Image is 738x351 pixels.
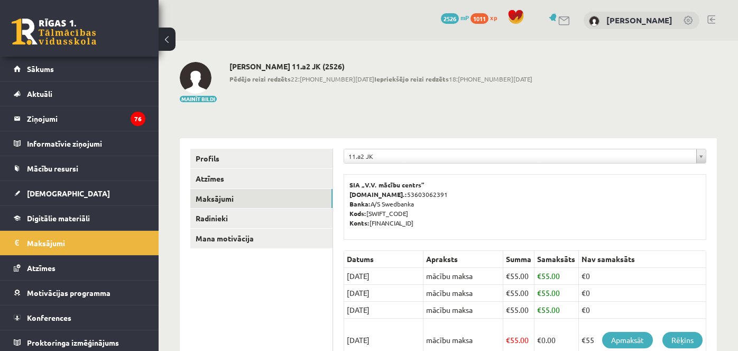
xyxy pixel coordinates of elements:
span: € [506,271,510,281]
td: €0 [578,302,706,319]
legend: Maksājumi [27,231,145,255]
b: Iepriekšējo reizi redzēts [374,75,449,83]
a: Maksājumi [14,231,145,255]
img: Daniela Tarvāne [180,62,211,94]
td: 55.00 [503,302,534,319]
td: 55.00 [534,268,578,285]
td: mācību maksa [423,302,503,319]
span: 22:[PHONE_NUMBER][DATE] 18:[PHONE_NUMBER][DATE] [229,74,532,84]
span: Aktuāli [27,89,52,98]
td: 55.00 [534,285,578,302]
span: 1011 [471,13,488,24]
a: [DEMOGRAPHIC_DATA] [14,181,145,205]
a: Rēķins [662,332,703,348]
span: € [537,288,541,298]
span: 11.a2 JK [348,149,692,163]
a: Konferences [14,305,145,330]
th: Nav samaksāts [578,251,706,268]
a: Atzīmes [190,169,333,188]
a: Atzīmes [14,256,145,280]
a: Radinieki [190,209,333,228]
span: 2526 [441,13,459,24]
a: 1011 xp [471,13,502,22]
th: Apraksts [423,251,503,268]
h2: [PERSON_NAME] 11.a2 JK (2526) [229,62,532,71]
span: mP [460,13,469,22]
span: € [537,335,541,345]
td: mācību maksa [423,268,503,285]
b: Kods: [349,209,366,218]
td: 55.00 [503,285,534,302]
a: Mācību resursi [14,156,145,181]
b: Konts: [349,219,370,227]
a: Motivācijas programma [14,281,145,305]
td: 55.00 [534,302,578,319]
span: Konferences [27,313,71,322]
span: € [506,335,510,345]
i: 76 [131,112,145,126]
span: € [537,271,541,281]
td: [DATE] [344,268,423,285]
th: Summa [503,251,534,268]
b: Banka: [349,200,371,208]
a: Digitālie materiāli [14,206,145,230]
span: Proktoringa izmēģinājums [27,338,119,347]
span: Atzīmes [27,263,56,273]
span: xp [490,13,497,22]
th: Samaksāts [534,251,578,268]
span: € [506,305,510,314]
img: Daniela Tarvāne [589,16,599,26]
th: Datums [344,251,423,268]
a: Profils [190,149,333,168]
a: 11.a2 JK [344,149,706,163]
td: 55.00 [503,268,534,285]
legend: Informatīvie ziņojumi [27,131,145,156]
legend: Ziņojumi [27,106,145,131]
a: 2526 mP [441,13,469,22]
a: Mana motivācija [190,229,333,248]
span: € [506,288,510,298]
a: Ziņojumi76 [14,106,145,131]
span: Digitālie materiāli [27,213,90,223]
button: Mainīt bildi [180,96,217,102]
span: € [537,305,541,314]
span: Sākums [27,64,54,74]
a: Aktuāli [14,82,145,106]
span: Mācību resursi [27,164,78,173]
span: Motivācijas programma [27,288,110,298]
td: €0 [578,285,706,302]
td: [DATE] [344,302,423,319]
a: Informatīvie ziņojumi [14,131,145,156]
b: SIA „V.V. mācību centrs” [349,181,425,189]
p: 53603062391 A/S Swedbanka [SWIFT_CODE] [FINANCIAL_ID] [349,180,700,228]
a: Maksājumi [190,189,333,209]
td: [DATE] [344,285,423,302]
b: [DOMAIN_NAME].: [349,190,407,199]
a: [PERSON_NAME] [606,15,672,25]
a: Sākums [14,57,145,81]
td: mācību maksa [423,285,503,302]
span: [DEMOGRAPHIC_DATA] [27,188,110,198]
a: Apmaksāt [602,332,653,348]
b: Pēdējo reizi redzēts [229,75,291,83]
td: €0 [578,268,706,285]
a: Rīgas 1. Tālmācības vidusskola [12,19,96,45]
